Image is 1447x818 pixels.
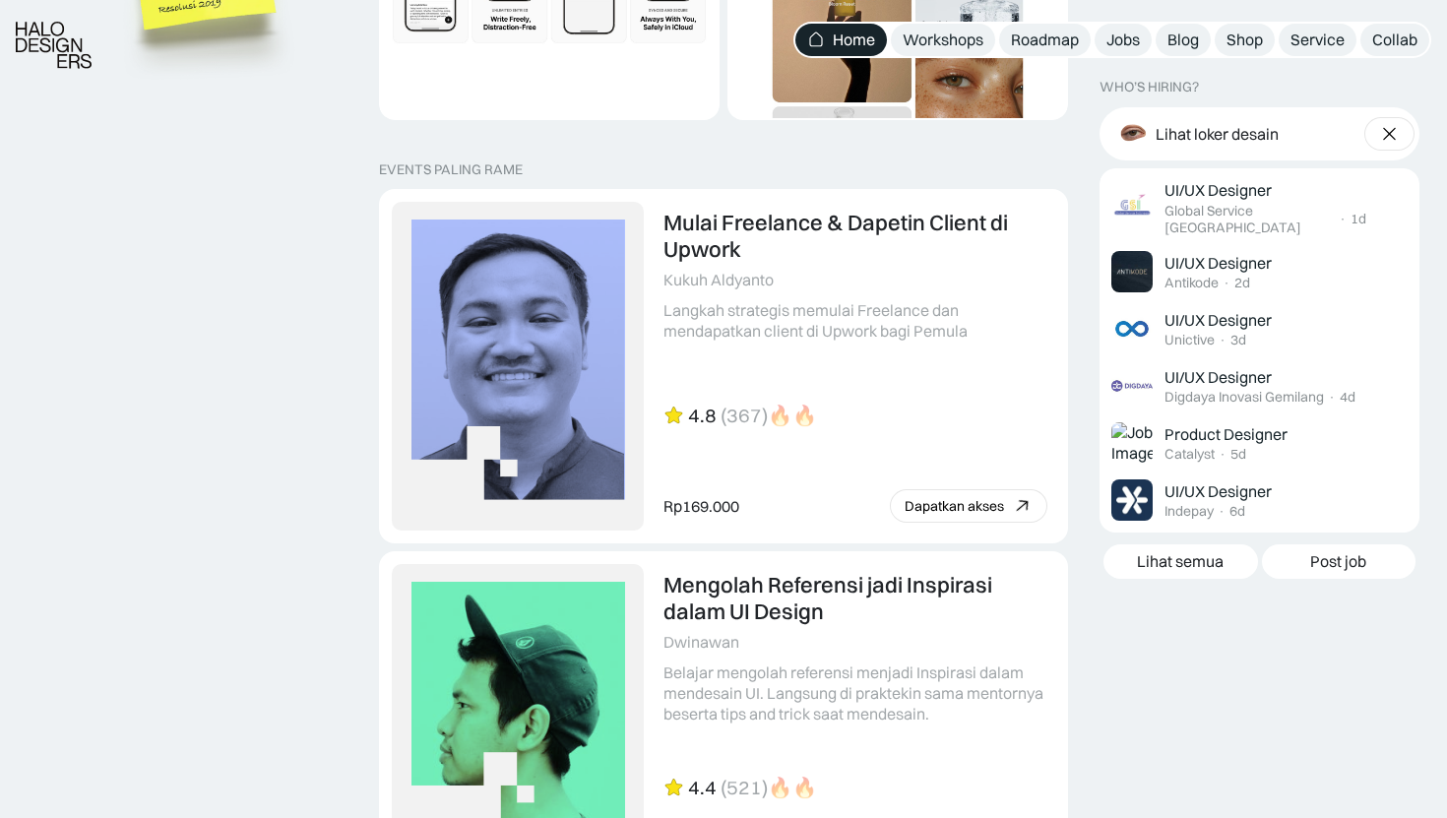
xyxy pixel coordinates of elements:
[1164,366,1272,387] div: UI/UX Designer
[1230,332,1246,348] div: 3d
[1164,275,1219,291] div: Antikode
[1156,24,1211,56] a: Blog
[663,496,739,517] div: Rp169.000
[1218,503,1226,520] div: ·
[891,24,995,56] a: Workshops
[1100,79,1199,95] div: WHO’S HIRING?
[999,24,1091,56] a: Roadmap
[1227,30,1263,50] div: Shop
[1106,30,1140,50] div: Jobs
[1340,389,1355,406] div: 4d
[1103,357,1416,414] a: Job ImageUI/UX DesignerDigdaya Inovasi Gemilang·4d
[795,24,887,56] a: Home
[890,489,1047,523] a: Dapatkan akses
[1229,503,1245,520] div: 6d
[1164,480,1272,501] div: UI/UX Designer
[1234,275,1250,291] div: 2d
[1372,30,1417,50] div: Collab
[1103,472,1416,529] a: Job ImageUI/UX DesignerIndepay·6d
[1164,180,1272,201] div: UI/UX Designer
[1164,423,1288,444] div: Product Designer
[1164,309,1272,330] div: UI/UX Designer
[1103,414,1416,472] a: Job ImageProduct DesignerCatalyst·5d
[833,30,875,50] div: Home
[1011,30,1079,50] div: Roadmap
[1167,30,1199,50] div: Blog
[1360,24,1429,56] a: Collab
[1164,446,1215,463] div: Catalyst
[1103,300,1416,357] a: Job ImageUI/UX DesignerUnictive·3d
[1164,252,1272,273] div: UI/UX Designer
[1137,551,1224,572] div: Lihat semua
[1219,446,1227,463] div: ·
[1103,172,1416,243] a: Job ImageUI/UX DesignerGlobal Service [GEOGRAPHIC_DATA]·1d
[1156,123,1279,144] div: Lihat loker desain
[1095,24,1152,56] a: Jobs
[1279,24,1356,56] a: Service
[1351,211,1366,227] div: 1d
[1111,308,1153,349] img: Job Image
[1328,389,1336,406] div: ·
[1111,479,1153,521] img: Job Image
[1103,544,1258,579] a: Lihat semua
[1111,187,1153,228] img: Job Image
[1339,211,1347,227] div: ·
[1111,365,1153,407] img: Job Image
[379,161,523,178] div: EVENTS PALING RAME
[1230,446,1246,463] div: 5d
[905,498,1004,515] div: Dapatkan akses
[1164,503,1214,520] div: Indepay
[903,30,983,50] div: Workshops
[1310,551,1366,572] div: Post job
[1290,30,1345,50] div: Service
[1111,251,1153,292] img: Job Image
[1219,332,1227,348] div: ·
[1103,243,1416,300] a: Job ImageUI/UX DesignerAntikode·2d
[1164,332,1215,348] div: Unictive
[1223,275,1230,291] div: ·
[1164,389,1324,406] div: Digdaya Inovasi Gemilang
[1262,544,1416,579] a: Post job
[1215,24,1275,56] a: Shop
[1111,422,1153,464] img: Job Image
[1164,203,1335,236] div: Global Service [GEOGRAPHIC_DATA]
